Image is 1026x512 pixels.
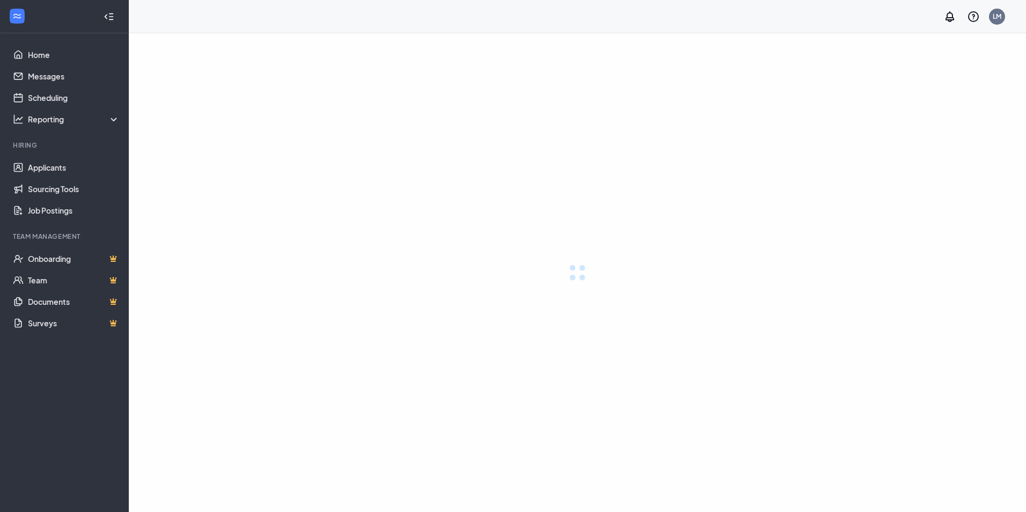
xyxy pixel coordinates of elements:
[967,10,980,23] svg: QuestionInfo
[28,291,120,312] a: DocumentsCrown
[28,312,120,334] a: SurveysCrown
[13,141,118,150] div: Hiring
[28,157,120,178] a: Applicants
[12,11,23,21] svg: WorkstreamLogo
[28,44,120,65] a: Home
[13,232,118,241] div: Team Management
[28,269,120,291] a: TeamCrown
[13,114,24,125] svg: Analysis
[943,10,956,23] svg: Notifications
[28,178,120,200] a: Sourcing Tools
[28,200,120,221] a: Job Postings
[28,114,120,125] div: Reporting
[28,65,120,87] a: Messages
[28,248,120,269] a: OnboardingCrown
[28,87,120,108] a: Scheduling
[104,11,114,22] svg: Collapse
[993,12,1001,21] div: LM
